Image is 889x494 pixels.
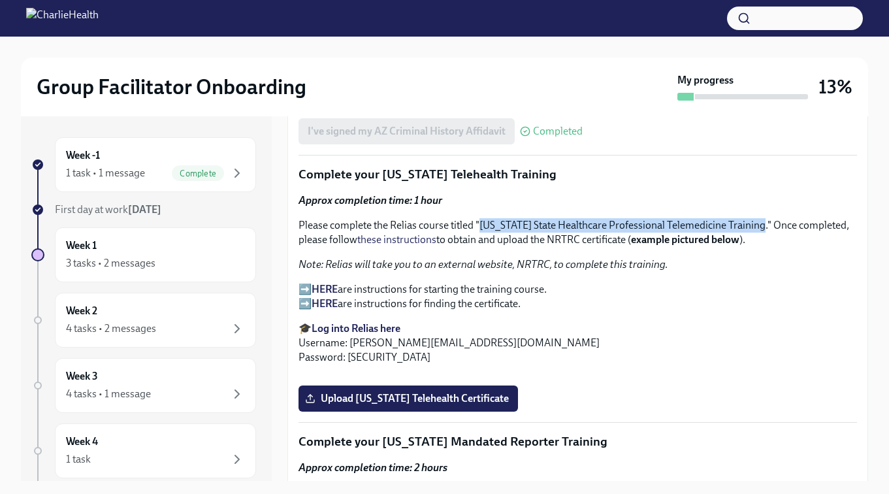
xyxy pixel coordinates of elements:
strong: [DATE] [128,203,161,216]
span: First day at work [55,203,161,216]
a: these instructions [357,233,436,246]
p: Complete your [US_STATE] Mandated Reporter Training [299,433,857,450]
strong: Approx completion time: 1 hour [299,194,442,206]
div: 3 tasks • 2 messages [66,256,155,271]
a: First day at work[DATE] [31,203,256,217]
h3: 13% [818,75,852,99]
h6: Week 4 [66,435,98,449]
strong: My progress [677,73,734,88]
a: Week 34 tasks • 1 message [31,358,256,413]
label: Upload [US_STATE] Telehealth Certificate [299,386,518,412]
div: 4 tasks • 2 messages [66,321,156,336]
span: Complete [172,169,224,178]
a: HERE [312,283,338,295]
a: Week 13 tasks • 2 messages [31,227,256,282]
a: HERE [312,297,338,310]
p: Please complete the Relias course titled "[US_STATE] State Healthcare Professional Telemedicine T... [299,218,857,247]
h6: Week 2 [66,304,97,318]
strong: Approx completion time: 2 hours [299,461,447,474]
a: Log into Relias here [312,322,400,335]
a: Week -11 task • 1 messageComplete [31,137,256,192]
h6: Week 1 [66,239,97,253]
div: 4 tasks • 1 message [66,387,151,401]
img: CharlieHealth [26,8,99,29]
div: 1 task [66,452,91,467]
a: Week 41 task [31,423,256,478]
span: Completed [533,126,583,137]
a: Week 24 tasks • 2 messages [31,293,256,348]
em: Note: Relias will take you to an external website, NRTRC, to complete this training. [299,258,668,271]
h6: Week -1 [66,148,100,163]
div: 1 task • 1 message [66,166,145,180]
p: 🎓 Username: [PERSON_NAME][EMAIL_ADDRESS][DOMAIN_NAME] Password: [SECURITY_DATA] [299,321,857,365]
h6: Week 3 [66,369,98,384]
p: Complete your [US_STATE] Telehealth Training [299,166,857,183]
h2: Group Facilitator Onboarding [37,74,306,100]
strong: example pictured below [631,233,739,246]
span: Upload [US_STATE] Telehealth Certificate [308,392,509,405]
p: ➡️ are instructions for starting the training course. ➡️ are instructions for finding the certifi... [299,282,857,311]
